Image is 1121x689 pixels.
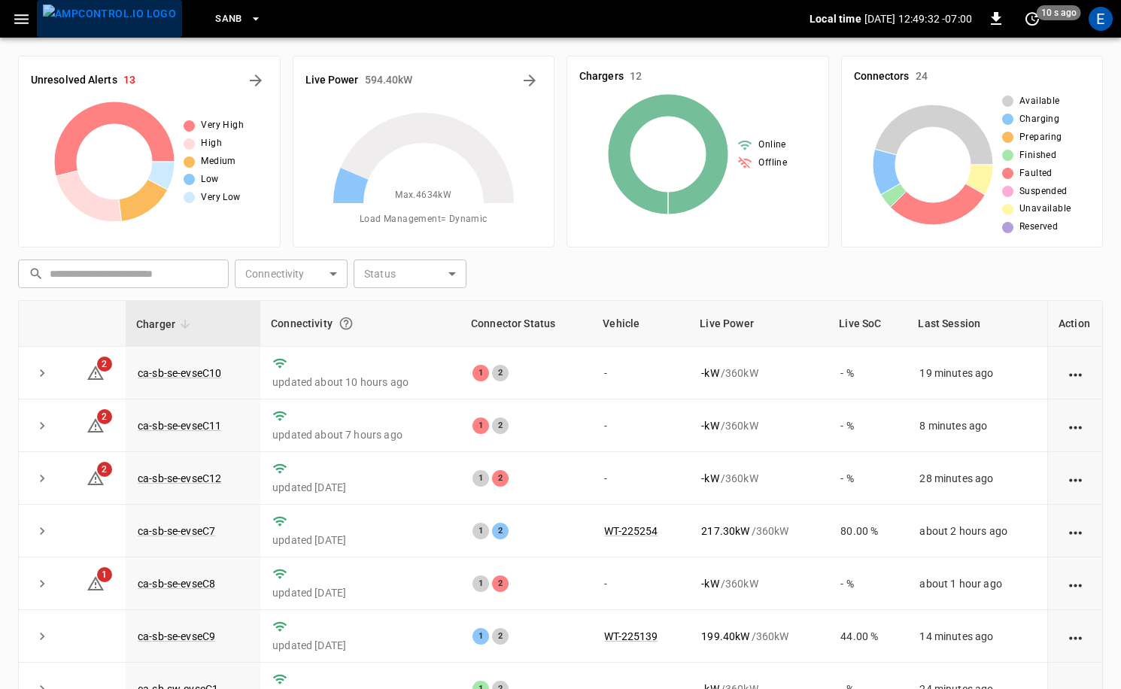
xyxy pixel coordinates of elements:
td: about 2 hours ago [907,505,1047,557]
td: 80.00 % [828,505,907,557]
div: Connectivity [271,310,450,337]
p: updated about 7 hours ago [272,427,448,442]
span: 1 [97,567,112,582]
th: Action [1047,301,1102,347]
div: action cell options [1066,366,1085,381]
p: updated [DATE] [272,585,448,600]
h6: 24 [916,68,928,85]
span: High [201,136,222,151]
a: ca-sb-se-evseC12 [138,472,221,484]
h6: Connectors [854,68,910,85]
th: Live SoC [828,301,907,347]
p: 217.30 kW [701,524,749,539]
p: updated [DATE] [272,638,448,653]
p: - kW [701,366,718,381]
p: - kW [701,576,718,591]
td: - % [828,452,907,505]
div: / 360 kW [701,366,816,381]
span: Very High [201,118,244,133]
p: 199.40 kW [701,629,749,644]
div: 2 [492,523,509,539]
span: Online [758,138,785,153]
span: Faulted [1019,166,1053,181]
p: [DATE] 12:49:32 -07:00 [864,11,972,26]
span: Medium [201,154,235,169]
p: - kW [701,471,718,486]
span: Finished [1019,148,1056,163]
a: 2 [87,472,105,484]
div: / 360 kW [701,576,816,591]
button: SanB [209,5,268,34]
p: updated about 10 hours ago [272,375,448,390]
button: Energy Overview [518,68,542,93]
div: 1 [472,523,489,539]
th: Last Session [907,301,1047,347]
span: Reserved [1019,220,1058,235]
h6: Unresolved Alerts [31,72,117,89]
h6: Live Power [305,72,359,89]
div: action cell options [1066,471,1085,486]
p: updated [DATE] [272,533,448,548]
span: Suspended [1019,184,1068,199]
span: Very Low [201,190,240,205]
div: / 360 kW [701,471,816,486]
h6: Chargers [579,68,624,85]
div: 1 [472,417,489,434]
div: 2 [492,470,509,487]
p: updated [DATE] [272,480,448,495]
a: WT-225254 [604,525,658,537]
button: expand row [31,362,53,384]
button: expand row [31,467,53,490]
span: Available [1019,94,1060,109]
a: 1 [87,577,105,589]
td: about 1 hour ago [907,557,1047,610]
div: action cell options [1066,524,1085,539]
h6: 12 [630,68,642,85]
span: SanB [215,11,242,28]
a: ca-sb-se-evseC10 [138,367,221,379]
td: - % [828,399,907,452]
div: profile-icon [1089,7,1113,31]
span: Low [201,172,218,187]
span: 10 s ago [1037,5,1081,20]
td: - [592,399,689,452]
div: 1 [472,628,489,645]
button: All Alerts [244,68,268,93]
td: - [592,557,689,610]
h6: 594.40 kW [365,72,413,89]
td: 19 minutes ago [907,347,1047,399]
span: Max. 4634 kW [395,188,451,203]
div: 1 [472,365,489,381]
button: expand row [31,414,53,437]
button: expand row [31,625,53,648]
td: 14 minutes ago [907,610,1047,663]
a: ca-sb-se-evseC9 [138,630,215,642]
div: action cell options [1066,418,1085,433]
div: 2 [492,575,509,592]
a: ca-sb-se-evseC7 [138,525,215,537]
td: - % [828,557,907,610]
div: 1 [472,470,489,487]
p: - kW [701,418,718,433]
td: - % [828,347,907,399]
a: 2 [87,418,105,430]
th: Vehicle [592,301,689,347]
span: 2 [97,409,112,424]
img: ampcontrol.io logo [43,5,176,23]
span: Charger [136,315,195,333]
span: 2 [97,357,112,372]
th: Connector Status [460,301,592,347]
div: / 360 kW [701,524,816,539]
th: Live Power [689,301,828,347]
div: action cell options [1066,629,1085,644]
div: action cell options [1066,576,1085,591]
button: Connection between the charger and our software. [333,310,360,337]
p: Local time [810,11,861,26]
a: 2 [87,366,105,378]
div: 2 [492,628,509,645]
span: Offline [758,156,787,171]
h6: 13 [123,72,135,89]
button: expand row [31,572,53,595]
button: expand row [31,520,53,542]
div: 1 [472,575,489,592]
